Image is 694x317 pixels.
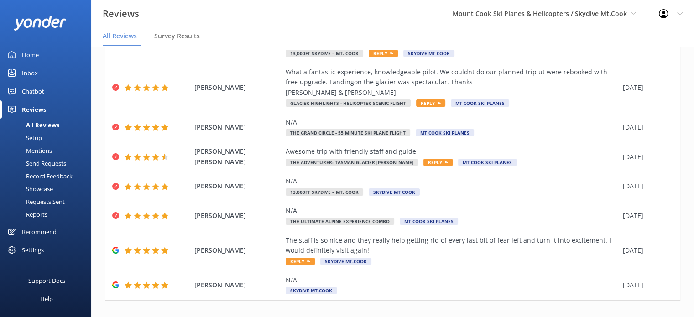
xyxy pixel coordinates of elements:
[623,280,668,290] div: [DATE]
[103,6,139,21] h3: Reviews
[22,223,57,241] div: Recommend
[286,50,363,57] span: 13,000ft Skydive – Mt. Cook
[22,100,46,119] div: Reviews
[194,280,281,290] span: [PERSON_NAME]
[286,99,411,107] span: Glacier Highlights - Helicopter Scenic flight
[458,159,517,166] span: Mt Cook Ski Planes
[194,83,281,93] span: [PERSON_NAME]
[286,188,363,196] span: 13,000ft Skydive – Mt. Cook
[5,195,91,208] a: Requests Sent
[623,152,668,162] div: [DATE]
[369,50,398,57] span: Reply
[5,131,91,144] a: Setup
[623,245,668,255] div: [DATE]
[403,50,454,57] span: Skydive Mt Cook
[623,211,668,221] div: [DATE]
[623,83,668,93] div: [DATE]
[400,218,458,225] span: Mt Cook Ski Planes
[5,208,47,221] div: Reports
[5,157,66,170] div: Send Requests
[5,182,53,195] div: Showcase
[286,287,337,294] span: Skydive Mt.Cook
[5,144,52,157] div: Mentions
[5,208,91,221] a: Reports
[286,129,410,136] span: The Grand Circle - 55 Minute Ski plane Flight
[286,176,618,186] div: N/A
[194,181,281,191] span: [PERSON_NAME]
[5,131,42,144] div: Setup
[320,258,371,265] span: Skydive Mt.Cook
[5,182,91,195] a: Showcase
[28,271,65,290] div: Support Docs
[103,31,137,41] span: All Reviews
[22,64,38,82] div: Inbox
[40,290,53,308] div: Help
[5,170,91,182] a: Record Feedback
[194,122,281,132] span: [PERSON_NAME]
[286,159,418,166] span: The Adventurer: Tasman Glacier [PERSON_NAME]
[286,67,618,98] div: What a fantastic experience, knowledgeable pilot. We couldnt do our planned trip ut were rebooked...
[194,211,281,221] span: [PERSON_NAME]
[5,119,91,131] a: All Reviews
[286,117,618,127] div: N/A
[5,170,73,182] div: Record Feedback
[286,206,618,216] div: N/A
[22,46,39,64] div: Home
[22,82,44,100] div: Chatbot
[194,146,281,167] span: [PERSON_NAME] [PERSON_NAME]
[623,181,668,191] div: [DATE]
[416,99,445,107] span: Reply
[5,119,59,131] div: All Reviews
[623,122,668,132] div: [DATE]
[286,146,618,156] div: Awesome trip with friendly staff and guide.
[22,241,44,259] div: Settings
[451,99,509,107] span: Mt Cook Ski Planes
[5,144,91,157] a: Mentions
[286,235,618,256] div: The staff is so nice and they really help getting rid of every last bit of fear left and turn it ...
[14,16,66,31] img: yonder-white-logo.png
[194,245,281,255] span: [PERSON_NAME]
[369,188,420,196] span: Skydive Mt Cook
[286,275,618,285] div: N/A
[286,218,394,225] span: The Ultimate Alpine Experience Combo
[416,129,474,136] span: Mt Cook Ski Planes
[453,9,627,18] span: Mount Cook Ski Planes & Helicopters / Skydive Mt.Cook
[154,31,200,41] span: Survey Results
[5,195,65,208] div: Requests Sent
[5,157,91,170] a: Send Requests
[423,159,453,166] span: Reply
[286,258,315,265] span: Reply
